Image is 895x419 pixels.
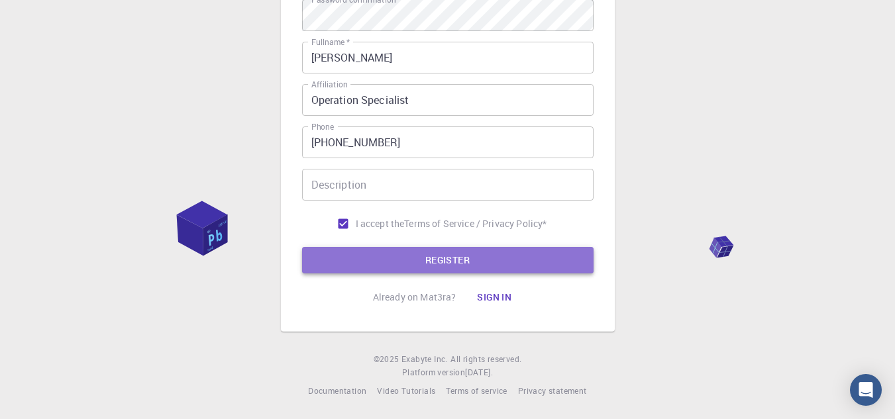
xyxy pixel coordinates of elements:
p: Already on Mat3ra? [373,291,456,304]
span: Documentation [308,385,366,396]
a: Terms of service [446,385,507,398]
span: I accept the [356,217,405,230]
span: Video Tutorials [377,385,435,396]
button: Sign in [466,284,522,310]
span: © 2025 [374,353,401,366]
a: Privacy statement [518,385,587,398]
label: Fullname [311,36,350,48]
a: Video Tutorials [377,385,435,398]
span: All rights reserved. [450,353,521,366]
span: Privacy statement [518,385,587,396]
button: REGISTER [302,247,594,273]
a: [DATE]. [465,366,493,379]
a: Exabyte Inc. [401,353,448,366]
p: Terms of Service / Privacy Policy * [404,217,547,230]
span: [DATE] . [465,367,493,377]
div: Open Intercom Messenger [850,374,882,406]
span: Platform version [402,366,465,379]
span: Terms of service [446,385,507,396]
a: Documentation [308,385,366,398]
span: Exabyte Inc. [401,353,448,364]
label: Affiliation [311,79,347,90]
a: Terms of Service / Privacy Policy* [404,217,547,230]
label: Phone [311,121,334,132]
